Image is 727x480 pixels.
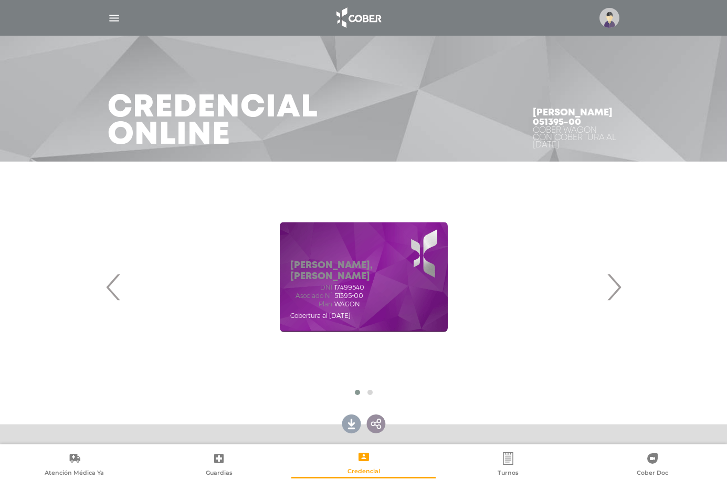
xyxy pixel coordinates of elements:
span: DNI [290,284,332,291]
span: Plan [290,301,332,308]
div: Cober WAGON Con Cobertura al [DATE] [533,127,620,149]
span: Guardias [206,469,233,478]
span: 17499540 [334,284,364,291]
span: Previous [103,259,124,315]
span: Cobertura al [DATE] [290,312,351,319]
a: Guardias [146,452,291,478]
img: profile-placeholder.svg [599,8,619,28]
h5: [PERSON_NAME], [PERSON_NAME] [290,260,437,283]
span: 51395-00 [334,292,363,300]
h4: [PERSON_NAME] 051395-00 [533,108,620,127]
a: Turnos [436,452,580,478]
span: Next [604,259,624,315]
img: logo_cober_home-white.png [331,5,386,30]
span: WAGON [334,301,360,308]
span: Asociado N° [290,292,332,300]
a: Atención Médica Ya [2,452,146,478]
span: Credencial [347,467,380,477]
img: Cober_menu-lines-white.svg [108,12,121,25]
span: Turnos [498,469,519,478]
span: Cober Doc [637,469,668,478]
span: Atención Médica Ya [45,469,104,478]
h3: Credencial Online [108,94,318,149]
a: Cober Doc [581,452,725,478]
a: Credencial [291,450,436,477]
